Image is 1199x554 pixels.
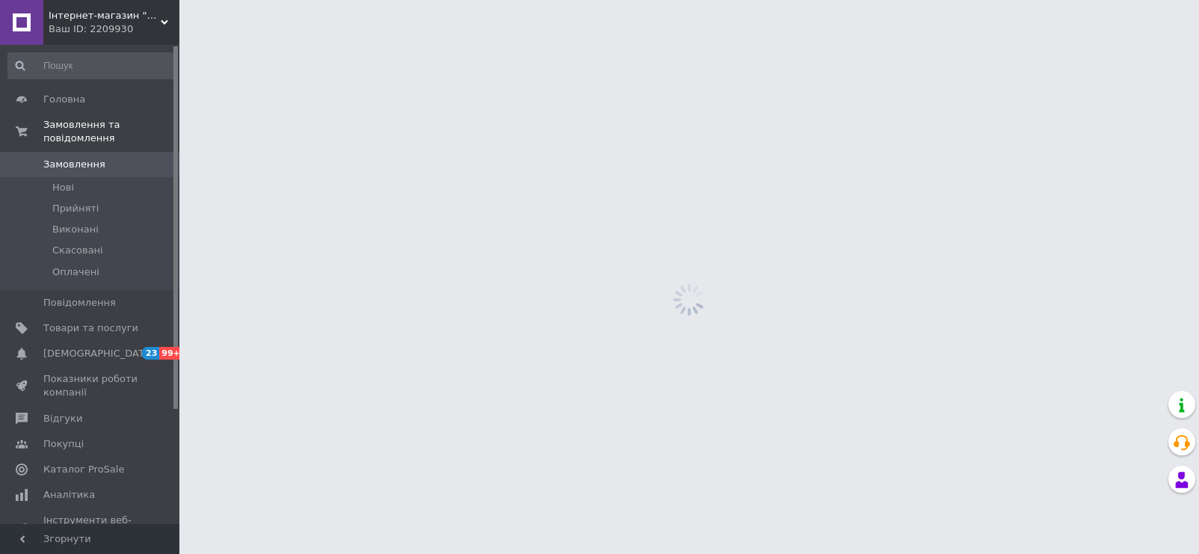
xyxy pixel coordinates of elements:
input: Пошук [7,52,176,79]
span: Інтернет-магазин "STREET WEAR" [49,9,161,22]
span: Аналітика [43,488,95,502]
span: Каталог ProSale [43,463,124,476]
span: Виконані [52,223,99,236]
span: Нові [52,181,74,194]
span: Інструменти веб-майстра та SEO [43,514,138,541]
span: Замовлення та повідомлення [43,118,179,145]
span: [DEMOGRAPHIC_DATA] [43,347,154,360]
span: Замовлення [43,158,105,171]
span: Покупці [43,437,84,451]
span: Показники роботи компанії [43,372,138,399]
span: Прийняті [52,202,99,215]
span: Товари та послуги [43,321,138,335]
span: Оплачені [52,265,99,279]
span: Повідомлення [43,296,116,310]
img: spinner_grey-bg-hcd09dd2d8f1a785e3413b09b97f8118e7.gif [669,280,709,320]
span: 23 [142,347,159,360]
span: Скасовані [52,244,103,257]
div: Ваш ID: 2209930 [49,22,179,36]
span: 99+ [159,347,184,360]
span: Відгуки [43,412,82,425]
span: Головна [43,93,85,106]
